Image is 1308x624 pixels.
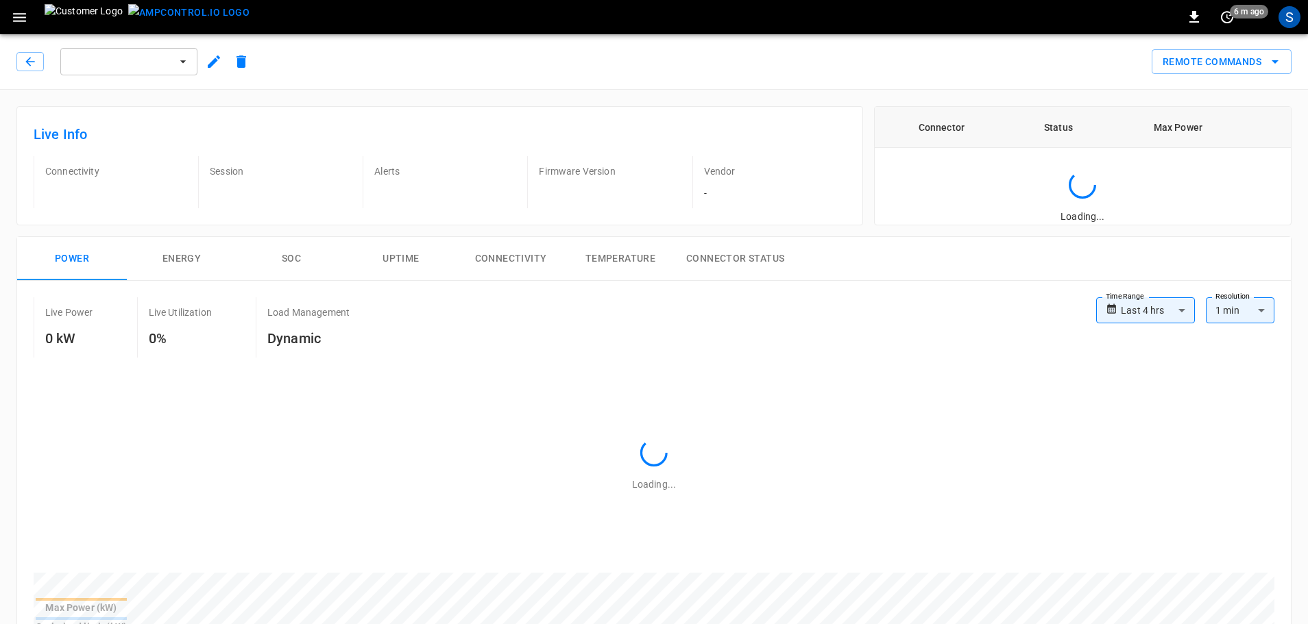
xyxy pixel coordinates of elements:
th: Status [1008,107,1108,148]
h6: Live Info [34,123,846,145]
span: Loading... [632,479,676,490]
button: SOC [237,237,346,281]
button: Power [17,237,127,281]
p: - [704,186,846,200]
p: Vendor [704,164,846,178]
th: Max Power [1109,107,1248,148]
button: Uptime [346,237,456,281]
button: Connector Status [675,237,795,281]
h6: Dynamic [267,327,350,349]
div: profile-icon [1279,6,1300,28]
p: Session [210,164,352,178]
table: connector table [875,107,1291,148]
p: Firmware Version [539,164,681,178]
button: Temperature [566,237,675,281]
label: Resolution [1215,291,1250,302]
button: Energy [127,237,237,281]
div: remote commands options [1152,49,1292,75]
h6: 0 kW [45,327,93,349]
button: Connectivity [456,237,566,281]
p: Live Power [45,305,93,319]
button: set refresh interval [1216,6,1238,28]
label: Time Range [1106,291,1144,302]
span: Loading... [1061,211,1104,222]
img: Customer Logo [45,4,123,30]
p: Connectivity [45,164,187,178]
p: Alerts [374,164,516,178]
p: Load Management [267,305,350,319]
div: 1 min [1206,297,1274,323]
div: Last 4 hrs [1121,297,1195,323]
button: Remote Commands [1152,49,1292,75]
h6: 0% [149,327,212,349]
img: ampcontrol.io logo [128,4,250,21]
p: Live Utilization [149,305,212,319]
th: Connector [875,107,1009,148]
span: 6 m ago [1230,5,1268,18]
